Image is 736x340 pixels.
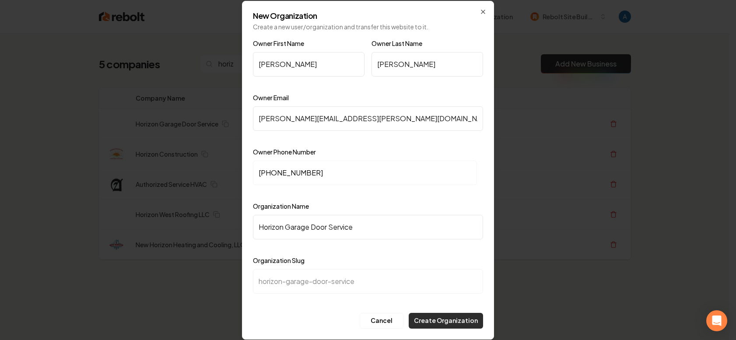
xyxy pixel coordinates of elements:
p: Create a new user/organization and transfer this website to it. [253,22,483,31]
button: Create Organization [409,313,483,329]
h2: New Organization [253,12,483,20]
label: Organization Name [253,202,309,210]
label: Owner Email [253,94,289,102]
label: Owner Phone Number [253,148,316,156]
label: Organization Slug [253,256,305,264]
input: new-organization-slug [253,269,483,294]
input: Enter first name [253,52,364,77]
input: Enter last name [372,52,483,77]
label: Owner Last Name [372,39,422,47]
input: Enter email [253,106,483,131]
label: Owner First Name [253,39,304,47]
input: New Organization [253,215,483,239]
button: Cancel [360,313,403,329]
